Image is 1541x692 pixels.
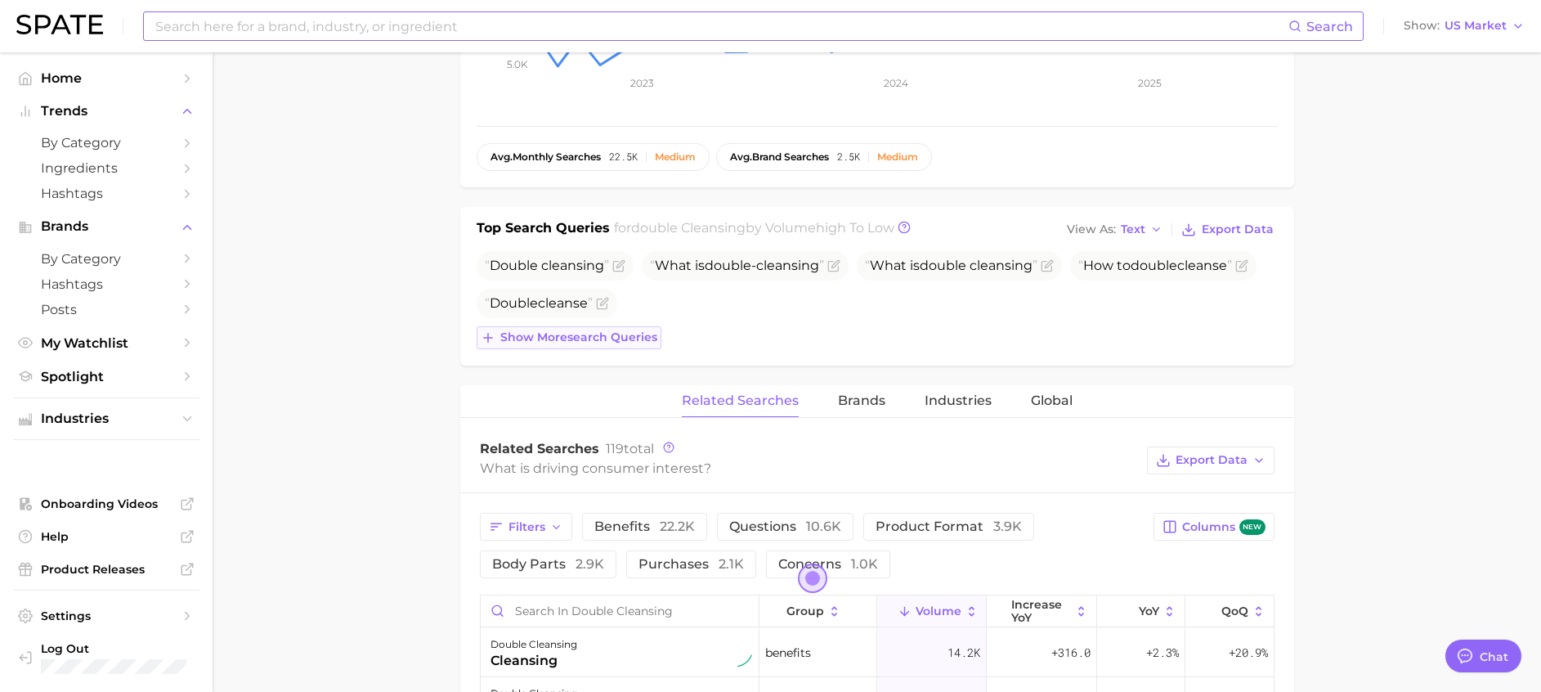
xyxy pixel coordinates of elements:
span: Spotlight [41,369,172,384]
span: Trends [41,104,172,119]
span: 119 [606,441,624,456]
a: Settings [13,604,199,628]
a: Hashtags [13,181,199,206]
a: Product Releases [13,557,199,582]
span: Export Data [1202,222,1274,236]
span: 3.9k [993,519,1022,534]
button: Flag as miscategorized or irrelevant [827,259,840,272]
span: What is [865,258,1037,273]
span: Product Releases [41,562,172,577]
span: 10.6k [806,519,841,534]
a: Help [13,524,199,549]
span: +20.9% [1229,643,1268,663]
a: Spotlight [13,364,199,389]
span: +2.3% [1146,643,1179,663]
button: Flag as miscategorized or irrelevant [596,297,609,310]
button: Brands [13,214,199,239]
a: My Watchlist [13,330,199,356]
span: Hashtags [41,276,172,292]
span: Hashtags [41,186,172,201]
span: double [1131,258,1177,273]
span: Double [490,295,538,311]
a: Onboarding Videos [13,492,199,516]
span: Show [1404,21,1440,30]
span: Related Searches [480,441,599,456]
span: cleanse [485,295,593,311]
button: ShowUS Market [1400,16,1529,37]
a: Log out. Currently logged in with e-mail vy_dong@cotyinc.com. [13,636,199,679]
span: by Category [41,135,172,151]
button: Columnsnew [1154,513,1274,541]
input: Search in double cleansing [481,595,759,627]
span: 2.9k [576,556,604,572]
span: benefits [594,519,695,534]
span: Home [41,70,172,86]
button: Export Data [1177,218,1277,241]
abbr: average [730,151,752,163]
button: Industries [13,407,199,431]
span: Settings [41,609,172,623]
span: My Watchlist [41,335,172,351]
span: Double [490,258,538,273]
div: Medium [655,151,696,163]
button: Flag as miscategorized or irrelevant [1235,259,1248,272]
span: Global [1031,393,1073,408]
span: double [920,258,966,273]
a: Ingredients [13,155,199,181]
img: sustained riser [737,654,752,668]
button: Volume [877,595,987,627]
button: Show moresearch queries [477,326,661,349]
a: by Category [13,130,199,155]
span: monthly searches [491,151,601,163]
span: 22.2k [660,519,695,534]
span: questions [729,519,841,534]
span: by Category [41,251,172,267]
div: What is driving consumer interest? [480,457,1139,479]
span: 1.0k [851,556,878,572]
button: QoQ [1185,595,1274,627]
button: increase YoY [987,595,1096,627]
span: new [1239,519,1266,535]
span: Related Searches [682,393,799,408]
span: double [705,258,751,273]
span: total [606,441,654,456]
span: 2.1k [719,556,744,572]
tspan: 2023 [630,77,654,89]
span: Industries [41,411,172,426]
button: avg.monthly searches22.5kMedium [477,143,710,171]
a: by Category [13,246,199,272]
button: Flag as miscategorized or irrelevant [612,259,625,272]
button: Trends [13,99,199,124]
span: 2.5k [837,151,860,163]
h1: Top Search Queries [477,218,610,241]
span: Filters [508,520,545,534]
span: Posts [41,302,172,317]
button: avg.brand searches2.5kMedium [716,143,932,171]
span: cleansing [756,258,819,273]
button: Filters [480,513,572,541]
a: Home [13,65,199,91]
tspan: 2025 [1137,77,1161,89]
span: concerns [778,556,878,572]
button: Flag as miscategorized or irrelevant [1041,259,1054,272]
span: purchases [638,556,744,572]
span: 22.5k [609,151,638,163]
span: body parts [492,556,604,572]
span: Brands [838,393,885,408]
span: increase YoY [1011,598,1071,624]
span: View As [1067,225,1116,234]
span: QoQ [1221,604,1248,618]
button: double cleansingcleansingsustained riserbenefits14.2k+316.0+2.3%+20.9% [481,628,1274,677]
span: YoY [1139,604,1159,618]
span: +316.0 [1051,643,1091,663]
span: product format [876,519,1022,534]
span: US Market [1445,21,1507,30]
div: cleansing [491,651,577,671]
span: How to cleanse [1078,258,1232,273]
button: Export Data [1147,447,1274,474]
span: brand searches [730,151,829,163]
span: Industries [925,393,992,408]
span: Search [1306,19,1353,34]
span: Log Out [41,641,186,656]
span: Show more search queries [500,330,657,344]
